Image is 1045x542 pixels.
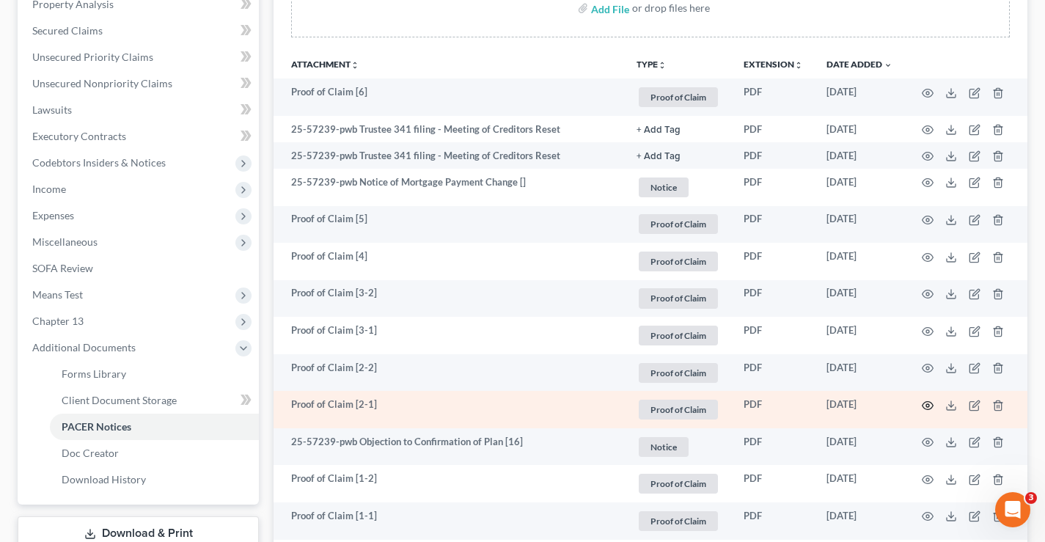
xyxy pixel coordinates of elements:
[732,280,815,318] td: PDF
[639,214,718,234] span: Proof of Claim
[639,288,718,308] span: Proof of Claim
[21,70,259,97] a: Unsecured Nonpriority Claims
[274,354,625,392] td: Proof of Claim [2-2]
[50,414,259,440] a: PACER Notices
[732,169,815,206] td: PDF
[21,255,259,282] a: SOFA Review
[274,428,625,466] td: 25-57239-pwb Objection to Confirmation of Plan [16]
[21,123,259,150] a: Executory Contracts
[637,286,720,310] a: Proof of Claim
[291,59,359,70] a: Attachmentunfold_more
[884,61,892,70] i: expand_more
[637,472,720,496] a: Proof of Claim
[639,474,718,494] span: Proof of Claim
[274,502,625,540] td: Proof of Claim [1-1]
[32,235,98,248] span: Miscellaneous
[32,288,83,301] span: Means Test
[639,437,689,457] span: Notice
[639,326,718,345] span: Proof of Claim
[815,428,904,466] td: [DATE]
[815,243,904,280] td: [DATE]
[274,78,625,116] td: Proof of Claim [6]
[826,59,892,70] a: Date Added expand_more
[274,465,625,502] td: Proof of Claim [1-2]
[21,44,259,70] a: Unsecured Priority Claims
[639,511,718,531] span: Proof of Claim
[21,18,259,44] a: Secured Claims
[274,169,625,206] td: 25-57239-pwb Notice of Mortgage Payment Change []
[732,243,815,280] td: PDF
[815,78,904,116] td: [DATE]
[639,400,718,420] span: Proof of Claim
[637,323,720,348] a: Proof of Claim
[351,61,359,70] i: unfold_more
[995,492,1030,527] iframe: Intercom live chat
[274,206,625,243] td: Proof of Claim [5]
[32,77,172,89] span: Unsecured Nonpriority Claims
[815,169,904,206] td: [DATE]
[274,142,625,169] td: 25-57239-pwb Trustee 341 filing - Meeting of Creditors Reset
[32,156,166,169] span: Codebtors Insiders & Notices
[637,149,720,163] a: + Add Tag
[637,85,720,109] a: Proof of Claim
[658,61,667,70] i: unfold_more
[815,116,904,142] td: [DATE]
[50,361,259,387] a: Forms Library
[50,440,259,466] a: Doc Creator
[50,387,259,414] a: Client Document Storage
[50,466,259,493] a: Download History
[637,152,681,161] button: + Add Tag
[32,183,66,195] span: Income
[637,398,720,422] a: Proof of Claim
[274,243,625,280] td: Proof of Claim [4]
[639,177,689,197] span: Notice
[639,363,718,383] span: Proof of Claim
[274,317,625,354] td: Proof of Claim [3-1]
[32,24,103,37] span: Secured Claims
[794,61,803,70] i: unfold_more
[815,142,904,169] td: [DATE]
[732,391,815,428] td: PDF
[1025,492,1037,504] span: 3
[32,51,153,63] span: Unsecured Priority Claims
[637,175,720,199] a: Notice
[815,317,904,354] td: [DATE]
[637,361,720,385] a: Proof of Claim
[639,87,718,107] span: Proof of Claim
[732,465,815,502] td: PDF
[274,280,625,318] td: Proof of Claim [3-2]
[632,1,710,15] div: or drop files here
[639,252,718,271] span: Proof of Claim
[62,394,177,406] span: Client Document Storage
[732,428,815,466] td: PDF
[32,130,126,142] span: Executory Contracts
[637,60,667,70] button: TYPEunfold_more
[815,280,904,318] td: [DATE]
[815,206,904,243] td: [DATE]
[274,391,625,428] td: Proof of Claim [2-1]
[637,212,720,236] a: Proof of Claim
[62,367,126,380] span: Forms Library
[637,249,720,274] a: Proof of Claim
[815,465,904,502] td: [DATE]
[732,317,815,354] td: PDF
[32,341,136,354] span: Additional Documents
[732,116,815,142] td: PDF
[815,354,904,392] td: [DATE]
[744,59,803,70] a: Extensionunfold_more
[637,122,720,136] a: + Add Tag
[815,502,904,540] td: [DATE]
[62,447,119,459] span: Doc Creator
[815,391,904,428] td: [DATE]
[637,125,681,135] button: + Add Tag
[32,103,72,116] span: Lawsuits
[62,473,146,486] span: Download History
[732,354,815,392] td: PDF
[32,315,84,327] span: Chapter 13
[732,142,815,169] td: PDF
[21,97,259,123] a: Lawsuits
[637,435,720,459] a: Notice
[62,420,131,433] span: PACER Notices
[32,209,74,221] span: Expenses
[637,509,720,533] a: Proof of Claim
